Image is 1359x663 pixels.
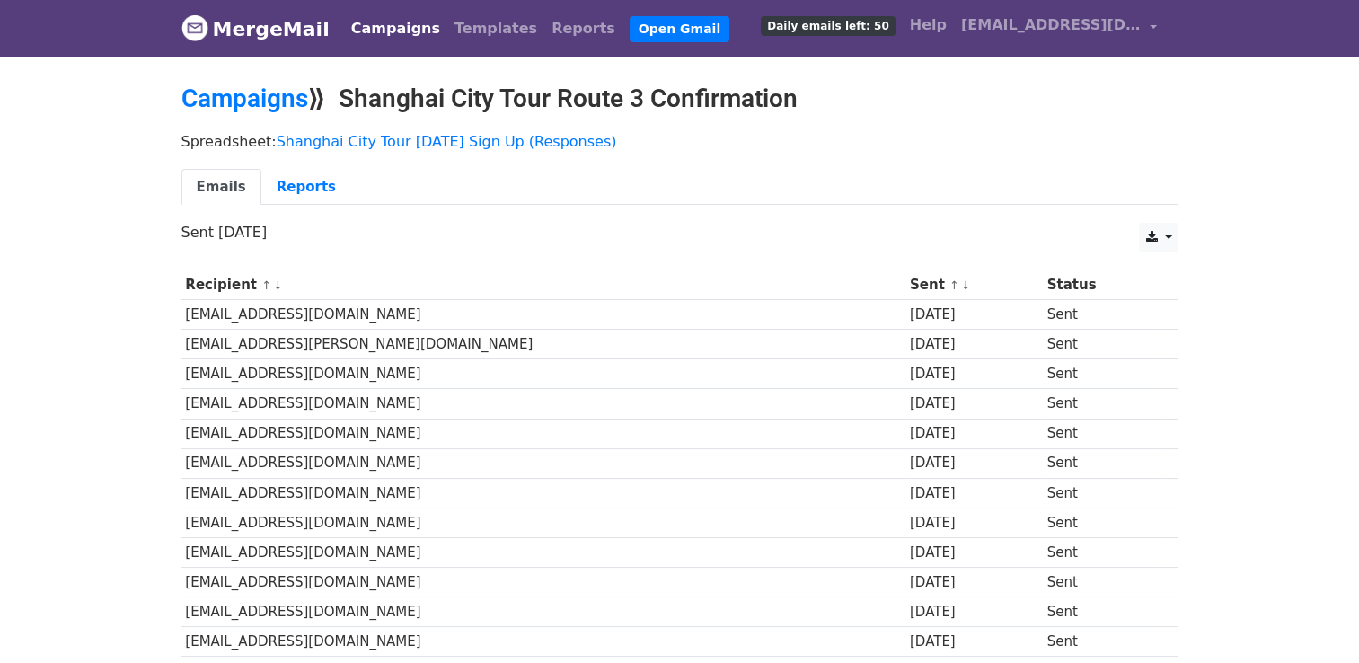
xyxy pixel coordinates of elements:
[181,330,906,359] td: [EMAIL_ADDRESS][PERSON_NAME][DOMAIN_NAME]
[910,393,1038,414] div: [DATE]
[1043,389,1160,419] td: Sent
[1043,597,1160,627] td: Sent
[544,11,622,47] a: Reports
[277,133,617,150] a: Shanghai City Tour [DATE] Sign Up (Responses)
[1269,577,1359,663] div: 聊天小组件
[1043,537,1160,567] td: Sent
[181,478,906,508] td: [EMAIL_ADDRESS][DOMAIN_NAME]
[1043,508,1160,537] td: Sent
[181,568,906,597] td: [EMAIL_ADDRESS][DOMAIN_NAME]
[1043,300,1160,330] td: Sent
[261,278,271,292] a: ↑
[910,543,1038,563] div: [DATE]
[910,483,1038,504] div: [DATE]
[961,14,1141,36] span: [EMAIL_ADDRESS][DOMAIN_NAME]
[910,572,1038,593] div: [DATE]
[1043,270,1160,300] th: Status
[910,513,1038,534] div: [DATE]
[910,334,1038,355] div: [DATE]
[181,132,1178,151] p: Spreadsheet:
[910,632,1038,652] div: [DATE]
[344,11,447,47] a: Campaigns
[910,364,1038,385] div: [DATE]
[181,389,906,419] td: [EMAIL_ADDRESS][DOMAIN_NAME]
[754,7,902,43] a: Daily emails left: 50
[273,278,283,292] a: ↓
[1269,577,1359,663] iframe: Chat Widget
[181,300,906,330] td: [EMAIL_ADDRESS][DOMAIN_NAME]
[910,453,1038,473] div: [DATE]
[181,14,208,41] img: MergeMail logo
[181,419,906,448] td: [EMAIL_ADDRESS][DOMAIN_NAME]
[181,537,906,567] td: [EMAIL_ADDRESS][DOMAIN_NAME]
[181,359,906,389] td: [EMAIL_ADDRESS][DOMAIN_NAME]
[1043,478,1160,508] td: Sent
[181,597,906,627] td: [EMAIL_ADDRESS][DOMAIN_NAME]
[1043,568,1160,597] td: Sent
[905,270,1043,300] th: Sent
[961,278,971,292] a: ↓
[181,627,906,657] td: [EMAIL_ADDRESS][DOMAIN_NAME]
[181,84,308,113] a: Campaigns
[910,305,1038,325] div: [DATE]
[910,423,1038,444] div: [DATE]
[761,16,895,36] span: Daily emails left: 50
[261,169,351,206] a: Reports
[447,11,544,47] a: Templates
[181,508,906,537] td: [EMAIL_ADDRESS][DOMAIN_NAME]
[1043,627,1160,657] td: Sent
[1043,448,1160,478] td: Sent
[181,84,1178,114] h2: ⟫ Shanghai City Tour Route 3 Confirmation
[949,278,959,292] a: ↑
[630,16,729,42] a: Open Gmail
[910,602,1038,623] div: [DATE]
[181,270,906,300] th: Recipient
[903,7,954,43] a: Help
[1043,330,1160,359] td: Sent
[1043,419,1160,448] td: Sent
[954,7,1164,49] a: [EMAIL_ADDRESS][DOMAIN_NAME]
[181,169,261,206] a: Emails
[1043,359,1160,389] td: Sent
[181,10,330,48] a: MergeMail
[181,223,1178,242] p: Sent [DATE]
[181,448,906,478] td: [EMAIL_ADDRESS][DOMAIN_NAME]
